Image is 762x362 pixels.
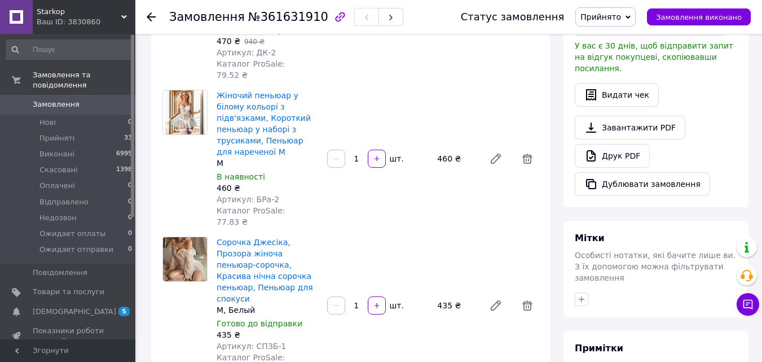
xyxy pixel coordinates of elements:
span: 0 [128,245,132,255]
span: Відправлено [39,197,89,207]
a: Жіночий пеньюар у білому кольорі з підв'язками, Короткий пеньюар у наборі з трусиками, Пеньюар дл... [217,91,311,156]
span: 1398 [116,165,132,175]
span: Готово до відправки [217,319,302,328]
span: Замовлення та повідомлення [33,70,135,90]
button: Замовлення виконано [647,8,751,25]
span: Ожидает отправки [39,245,113,255]
span: Нові [39,117,56,128]
a: Редагувати [484,294,507,317]
div: 460 ₴ [217,182,318,194]
span: У вас є 30 днів, щоб відправити запит на відгук покупцеві, скопіювавши посилання. [575,41,733,73]
div: шт. [387,153,405,164]
span: 940 ₴ [244,38,265,46]
button: Чат з покупцем [737,293,759,316]
div: Статус замовлення [461,11,565,23]
span: Каталог ProSale: 79.52 ₴ [217,59,285,80]
span: Starkop [37,7,121,17]
div: шт. [387,300,405,311]
img: Жіночий пеньюар у білому кольорі з підв'язками, Короткий пеньюар у наборі з трусиками, Пеньюар дл... [165,90,204,134]
span: Ожидает оплаты [39,229,106,239]
button: Видати чек [575,83,659,107]
div: 460 ₴ [433,151,480,167]
div: M [217,158,318,169]
span: Особисті нотатки, які бачите лише ви. З їх допомогою можна фільтрувати замовлення [575,251,735,282]
span: 0 [128,181,132,191]
span: 33 [124,133,132,143]
a: Друк PDF [575,144,650,168]
span: 0 [128,213,132,223]
button: Дублювати замовлення [575,172,710,196]
span: Мітки [575,233,605,243]
a: Сорочка Джесіка, Прозора жіноча пеньюар-сорочка, Красива нічна сорочка пеньюар, Пеньюар для спокуси [217,238,313,303]
span: Замовлення виконано [656,13,742,21]
span: 470 ₴ [217,37,240,46]
div: 435 ₴ [433,298,480,313]
input: Пошук [6,40,133,60]
span: Видалити [516,294,539,317]
span: Товари та послуги [33,287,104,297]
span: Артикул: СПЗБ-1 [217,342,286,351]
span: Оплачені [39,181,75,191]
span: Замовлення [169,10,245,24]
span: В наявності [217,172,265,181]
span: Артикул: БРа-2 [217,195,279,204]
span: Виконані [39,149,74,159]
span: Видалити [516,147,539,170]
span: Прийняті [39,133,74,143]
span: Скасовані [39,165,78,175]
div: Повернутися назад [147,11,156,23]
span: Показники роботи компанії [33,326,104,346]
span: 0 [128,117,132,128]
span: Повідомлення [33,268,87,278]
div: 435 ₴ [217,329,318,341]
span: 0 [128,197,132,207]
span: Недозвон [39,213,77,223]
span: Готово до відправки [217,25,302,34]
span: Замовлення [33,99,80,110]
div: Ваш ID: 3830860 [37,17,135,27]
span: Каталог ProSale: 77.83 ₴ [217,206,285,226]
a: Завантажити PDF [575,116,685,139]
span: [DEMOGRAPHIC_DATA] [33,307,116,317]
div: M, Белый [217,304,318,316]
span: Прийнято [580,12,621,21]
span: 0 [128,229,132,239]
span: №361631910 [248,10,328,24]
img: Сорочка Джесіка, Прозора жіноча пеньюар-сорочка, Красива нічна сорочка пеньюар, Пеньюар для спокуси [163,237,207,281]
span: 6995 [116,149,132,159]
span: Примітки [575,343,623,354]
span: Артикул: ДК-2 [217,48,276,57]
a: Редагувати [484,147,507,170]
span: 5 [118,307,130,316]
